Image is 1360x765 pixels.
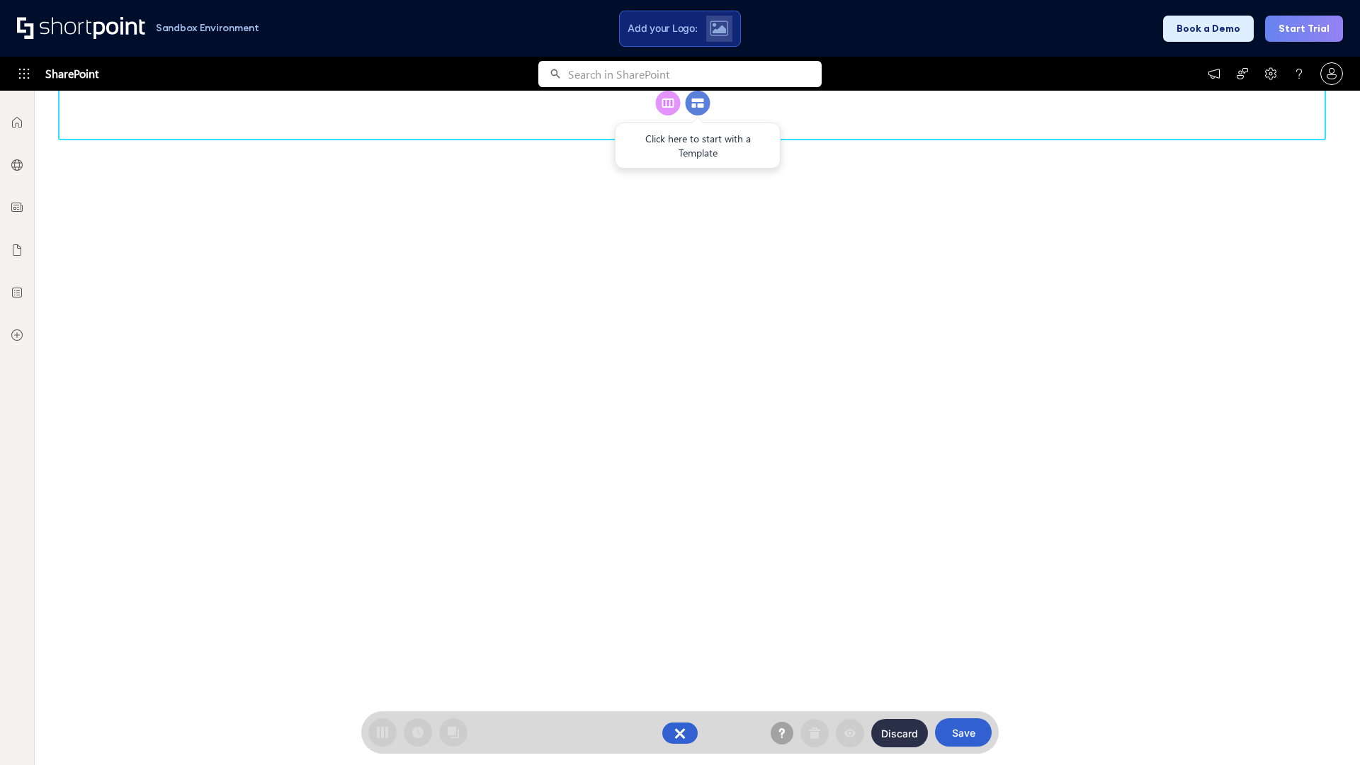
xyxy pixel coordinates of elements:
button: Book a Demo [1163,16,1254,42]
button: Discard [871,719,928,747]
h1: Sandbox Environment [156,24,259,32]
img: Upload logo [710,21,728,36]
span: Add your Logo: [628,22,697,35]
span: SharePoint [45,57,98,91]
button: Save [935,718,992,747]
iframe: Chat Widget [1289,697,1360,765]
button: Start Trial [1265,16,1343,42]
input: Search in SharePoint [568,61,822,87]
